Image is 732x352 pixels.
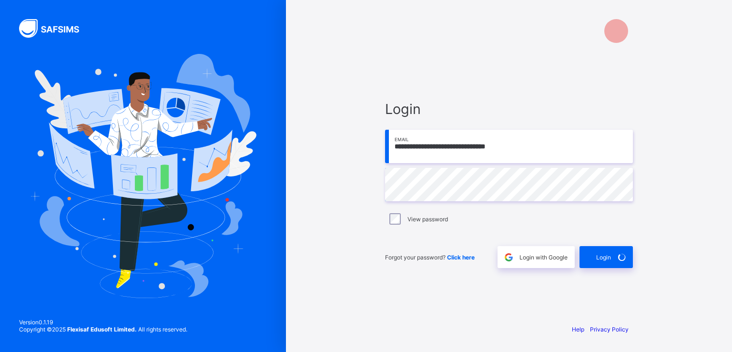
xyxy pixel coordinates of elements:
strong: Flexisaf Edusoft Limited. [67,326,137,333]
img: google.396cfc9801f0270233282035f929180a.svg [503,252,514,263]
span: Copyright © 2025 All rights reserved. [19,326,187,333]
span: Login with Google [519,254,568,261]
span: Login [596,254,611,261]
span: Forgot your password? [385,254,475,261]
a: Privacy Policy [590,326,629,333]
img: Hero Image [30,54,256,298]
a: Click here [447,254,475,261]
span: Version 0.1.19 [19,319,187,326]
label: View password [407,216,448,223]
span: Login [385,101,633,117]
a: Help [572,326,584,333]
img: SAFSIMS Logo [19,19,91,38]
